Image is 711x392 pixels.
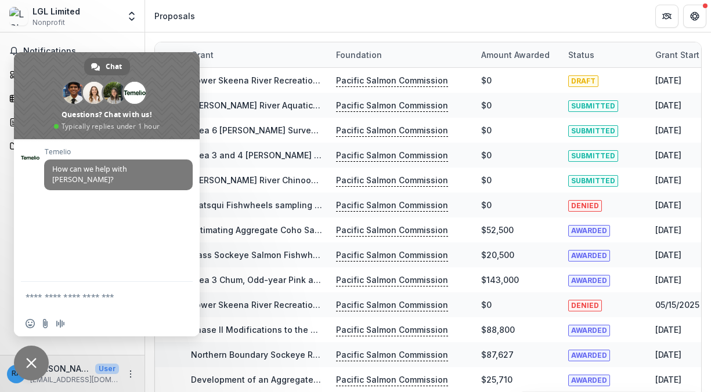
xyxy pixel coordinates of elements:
[481,274,519,286] div: $143,000
[191,350,471,360] a: Northern Boundary Sockeye Run Reconstruction Model Update (LGL)
[336,149,448,162] p: Pacific Salmon Commission
[568,150,618,162] span: SUBMITTED
[26,282,165,311] textarea: Compose your message...
[33,17,65,28] span: Nonprofit
[336,324,448,336] p: Pacific Salmon Commission
[12,370,21,378] div: Richard Alexander
[52,164,127,184] span: How can we help with [PERSON_NAME]?
[655,149,681,161] div: [DATE]
[41,319,50,328] span: Send a file
[124,367,138,381] button: More
[474,49,557,61] div: Amount awarded
[568,100,618,112] span: SUBMITTED
[481,349,514,361] div: $87,627
[30,375,119,385] p: [EMAIL_ADDRESS][DOMAIN_NAME]
[184,42,329,67] div: Grant
[336,224,448,237] p: Pacific Salmon Commission
[191,150,367,160] a: Area 3 and 4 [PERSON_NAME] Survey, 2026
[481,149,492,161] div: $0
[474,42,561,67] div: Amount awarded
[329,49,389,61] div: Foundation
[5,112,140,132] a: Proposals
[568,125,618,137] span: SUBMITTED
[568,275,610,286] span: AWARDED
[655,324,681,336] div: [DATE]
[336,174,448,187] p: Pacific Salmon Commission
[184,49,221,61] div: Grant
[336,349,448,361] p: Pacific Salmon Commission
[655,99,681,111] div: [DATE]
[191,250,418,260] a: Nass Sockeye Salmon Fishwheel Genetic Stock ID 2025
[655,224,681,236] div: [DATE]
[481,174,492,186] div: $0
[568,350,610,361] span: AWARDED
[568,200,602,212] span: DENIED
[14,346,49,380] a: Close chat
[481,99,492,111] div: $0
[481,249,514,261] div: $20,500
[56,319,65,328] span: Audio message
[30,362,91,375] p: [PERSON_NAME]
[568,225,610,237] span: AWARDED
[336,99,448,112] p: Pacific Salmon Commission
[336,74,448,87] p: Pacific Salmon Commission
[23,46,135,56] span: Notifications
[481,74,492,86] div: $0
[336,373,448,386] p: Pacific Salmon Commission
[336,124,448,137] p: Pacific Salmon Commission
[336,299,448,311] p: Pacific Salmon Commission
[150,8,200,24] nav: breadcrumb
[568,375,610,386] span: AWARDED
[481,199,492,211] div: $0
[154,10,195,22] div: Proposals
[561,49,601,61] div: Status
[9,7,28,26] img: LGL Limited
[5,65,140,84] a: Dashboard
[26,319,35,328] span: Insert an emoji
[5,89,140,108] a: Tasks
[336,249,448,262] p: Pacific Salmon Commission
[5,136,140,155] a: Documents
[568,325,610,336] span: AWARDED
[124,5,140,28] button: Open entity switcher
[481,299,492,311] div: $0
[655,74,681,86] div: [DATE]
[655,373,681,386] div: [DATE]
[655,349,681,361] div: [DATE]
[481,324,515,336] div: $88,800
[481,373,513,386] div: $25,710
[191,375,669,384] a: Development of an Aggregate Escapement Goal for Nass Chinook Salmon: Technical Data Compilation [...
[336,274,448,286] p: Pacific Salmon Commission
[95,364,119,374] p: User
[44,148,193,156] span: Temelio
[568,75,598,87] span: DRAFT
[655,249,681,261] div: [DATE]
[648,49,706,61] div: Grant start
[191,125,341,135] a: Area 6 [PERSON_NAME] Survey, 2026
[655,199,681,211] div: [DATE]
[329,42,474,67] div: Foundation
[683,5,706,28] button: Get Help
[655,299,699,311] div: 05/15/2025
[84,58,130,75] a: Chat
[561,42,648,67] div: Status
[336,199,448,212] p: Pacific Salmon Commission
[568,175,618,187] span: SUBMITTED
[568,300,602,311] span: DENIED
[655,274,681,286] div: [DATE]
[481,124,492,136] div: $0
[106,58,122,75] span: Chat
[568,250,610,262] span: AWARDED
[655,174,681,186] div: [DATE]
[655,5,678,28] button: Partners
[33,5,80,17] div: LGL Limited
[5,42,140,60] button: Notifications
[481,224,514,236] div: $52,500
[655,124,681,136] div: [DATE]
[191,100,442,110] a: [PERSON_NAME] River Aquatic Habitat Restoration in PFMA 23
